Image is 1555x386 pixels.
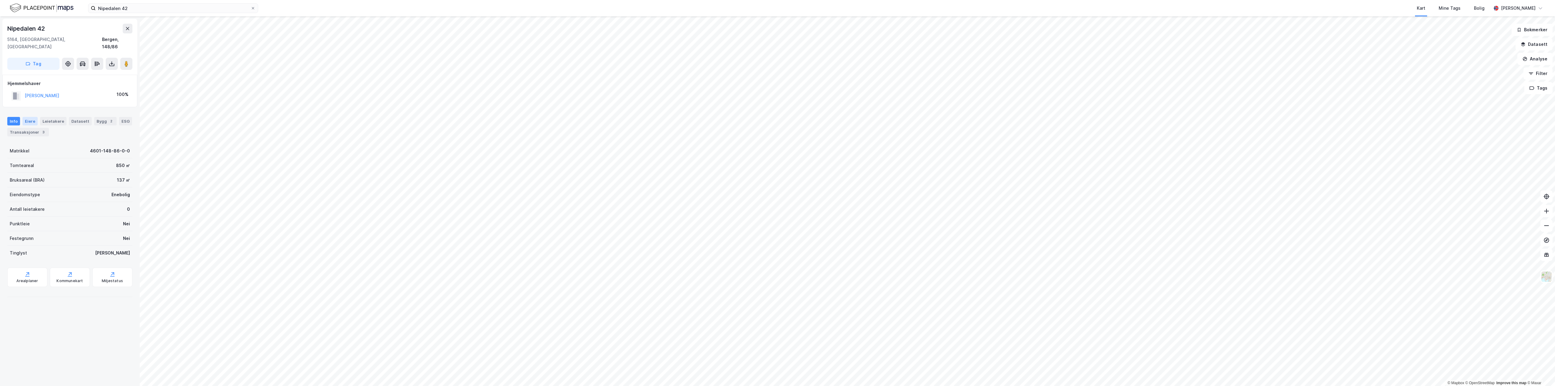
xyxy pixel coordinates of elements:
div: Enebolig [111,191,130,198]
button: Tag [7,58,60,70]
div: Datasett [69,117,92,125]
div: Matrikkel [10,147,29,155]
div: Antall leietakere [10,206,45,213]
div: Nipedalen 42 [7,24,46,33]
div: Kart [1417,5,1425,12]
button: Analyse [1517,53,1553,65]
div: Bergen, 148/86 [102,36,132,50]
div: Nei [123,235,130,242]
div: Arealplaner [16,278,38,283]
div: Punktleie [10,220,30,227]
div: Transaksjoner [7,128,49,136]
div: Miljøstatus [102,278,123,283]
button: Bokmerker [1512,24,1553,36]
div: Info [7,117,20,125]
div: Leietakere [40,117,67,125]
img: Z [1541,271,1552,282]
div: Kommunekart [56,278,83,283]
div: Hjemmelshaver [8,80,132,87]
div: Eiere [22,117,38,125]
div: 100% [117,91,128,98]
div: 5164, [GEOGRAPHIC_DATA], [GEOGRAPHIC_DATA] [7,36,102,50]
input: Søk på adresse, matrikkel, gårdeiere, leietakere eller personer [96,4,251,13]
div: Bygg [94,117,117,125]
button: Filter [1523,67,1553,80]
div: Bruksareal (BRA) [10,176,45,184]
div: Nei [123,220,130,227]
button: Datasett [1516,38,1553,50]
div: Tomteareal [10,162,34,169]
div: 3 [40,129,46,135]
div: 0 [127,206,130,213]
div: ESG [119,117,132,125]
a: Mapbox [1447,381,1464,385]
button: Tags [1524,82,1553,94]
iframe: Chat Widget [1525,357,1555,386]
a: OpenStreetMap [1465,381,1495,385]
div: 850 ㎡ [116,162,130,169]
img: logo.f888ab2527a4732fd821a326f86c7f29.svg [10,3,73,13]
div: Festegrunn [10,235,33,242]
div: 2 [108,118,114,124]
div: 4601-148-86-0-0 [90,147,130,155]
div: Kontrollprogram for chat [1525,357,1555,386]
div: [PERSON_NAME] [1501,5,1536,12]
div: Mine Tags [1439,5,1461,12]
div: 137 ㎡ [117,176,130,184]
div: Tinglyst [10,249,27,257]
div: Eiendomstype [10,191,40,198]
a: Improve this map [1496,381,1526,385]
div: [PERSON_NAME] [95,249,130,257]
div: Bolig [1474,5,1485,12]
